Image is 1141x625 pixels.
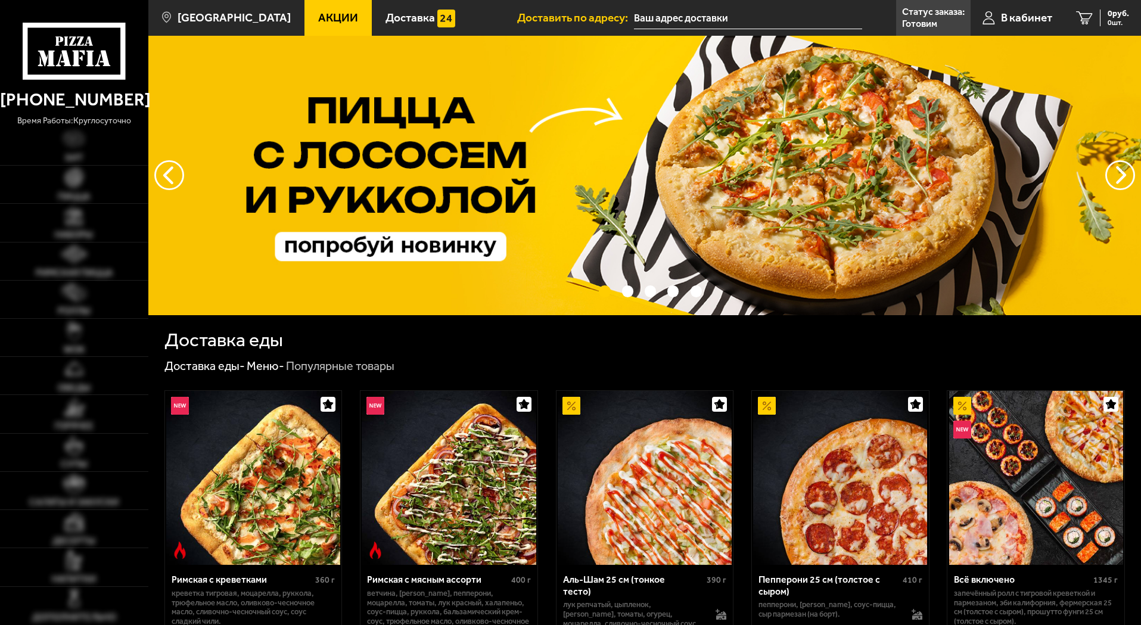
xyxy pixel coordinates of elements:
span: 410 г [903,575,922,585]
button: точки переключения [645,285,656,297]
span: Напитки [52,574,96,584]
span: Наборы [55,230,93,240]
span: Десерты [52,536,95,546]
img: 15daf4d41897b9f0e9f617042186c801.svg [437,10,455,27]
span: В кабинет [1001,12,1052,23]
img: Римская с мясным ассорти [362,391,536,565]
div: Всё включено [954,574,1090,585]
img: Новинка [953,421,971,439]
span: Супы [61,459,88,469]
img: Новинка [366,397,384,415]
span: 0 руб. [1108,10,1129,18]
span: Хит [65,153,83,163]
img: Пепперони 25 см (толстое с сыром) [753,391,927,565]
span: Дополнительно [32,612,116,622]
span: 0 шт. [1108,19,1129,26]
span: 400 г [511,575,531,585]
a: Доставка еды- [164,359,245,373]
button: точки переключения [622,285,633,297]
button: предыдущий [1105,160,1135,190]
a: НовинкаОстрое блюдоРимская с мясным ассорти [360,391,537,565]
span: Салаты и закуски [29,497,119,507]
img: Аль-Шам 25 см (тонкое тесто) [558,391,732,565]
span: Римская пицца [36,268,113,278]
span: 360 г [315,575,335,585]
div: Римская с креветками [172,574,313,585]
div: Популярные товары [286,359,394,374]
button: точки переключения [691,285,702,297]
span: Обеды [58,383,91,393]
img: Акционный [953,397,971,415]
div: Аль-Шам 25 см (тонкое тесто) [563,574,704,596]
span: 1345 г [1093,575,1118,585]
span: Акции [318,12,358,23]
span: Пицца [58,192,90,201]
span: 390 г [707,575,726,585]
button: точки переключения [667,285,679,297]
div: Пепперони 25 см (толстое с сыром) [758,574,900,596]
span: Доставка [385,12,435,23]
img: Острое блюдо [171,542,189,559]
a: АкционныйАль-Шам 25 см (тонкое тесто) [556,391,733,565]
span: Горячее [55,421,94,431]
a: НовинкаОстрое блюдоРимская с креветками [165,391,342,565]
a: АкционныйПепперони 25 см (толстое с сыром) [752,391,929,565]
a: АкционныйНовинкаВсё включено [947,391,1124,565]
input: Ваш адрес доставки [634,7,862,29]
p: Статус заказа: [902,7,965,17]
span: Доставить по адресу: [517,12,634,23]
a: Меню- [247,359,284,373]
span: [GEOGRAPHIC_DATA] [178,12,291,23]
p: пепперони, [PERSON_NAME], соус-пицца, сыр пармезан (на борт). [758,600,900,619]
span: WOK [64,345,85,355]
span: Роллы [58,306,91,316]
h1: Доставка еды [164,331,283,350]
img: Всё включено [949,391,1123,565]
button: точки переключения [599,285,610,297]
img: Римская с креветками [166,391,340,565]
img: Акционный [758,397,776,415]
img: Новинка [171,397,189,415]
img: Острое блюдо [366,542,384,559]
img: Акционный [562,397,580,415]
div: Римская с мясным ассорти [367,574,508,585]
button: следующий [154,160,184,190]
p: Готовим [902,19,937,29]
